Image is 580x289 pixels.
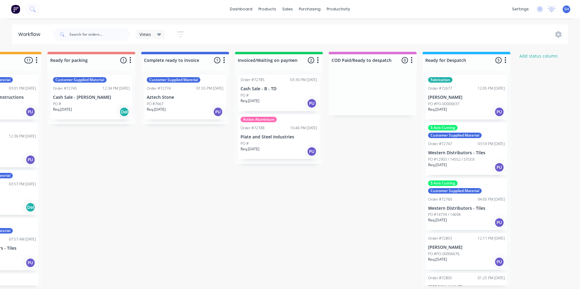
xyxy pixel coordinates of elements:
div: Order #7278503:30 PM [DATE]Cash Sale - B - TDPO #Req.[DATE]PU [238,75,320,111]
div: 04:05 PM [DATE] [478,197,505,202]
p: Req. [DATE] [428,257,447,262]
p: PO #7667 [147,101,163,107]
div: Order #72805 [428,275,452,281]
div: PU [26,107,35,117]
div: 12:34 PM [DATE] [103,86,130,91]
div: Order #72774 [147,86,171,91]
div: Customer Supplied Material [147,77,200,83]
p: PO #14739 / 14698 [428,212,461,217]
div: Order #7280312:11 PM [DATE][PERSON_NAME]PO #PO-00006676Req.[DATE]PU [426,233,507,270]
div: Customer Supplied Material [53,77,107,83]
div: 12:36 PM [DATE] [9,134,36,139]
span: SH [564,6,569,12]
div: Order #72803 [428,236,452,241]
div: PU [494,107,504,117]
div: 12:11 PM [DATE] [478,236,505,241]
div: settings [509,5,532,14]
div: 5 Axis CuttingCustomer Supplied MaterialOrder #7274703:59 PM [DATE]Western Distributors - TilesPO... [426,123,507,175]
div: purchasing [296,5,324,14]
p: Plate and Steel Industries [241,134,317,140]
div: Del [26,202,35,212]
div: Workflow [18,31,43,38]
img: Factory [11,5,20,14]
div: productivity [324,5,353,14]
div: 07:57 AM [DATE] [9,237,36,242]
div: FabricationOrder #7267712:05 PM [DATE][PERSON_NAME]PO #PO-00006637Req.[DATE]PU [426,75,507,120]
div: Customer Supplied Material [428,188,482,194]
div: 01:55 PM [DATE] [196,86,223,91]
input: Search for orders... [69,28,130,41]
div: PU [494,218,504,227]
p: PO #PO-00006676 [428,251,459,257]
div: 03:30 PM [DATE] [290,77,317,83]
div: 10:46 PM [DATE] [290,125,317,131]
div: 03:57 PM [DATE] [9,181,36,187]
div: Customer Supplied Material [428,133,482,138]
div: Customer Supplied MaterialOrder #7277401:55 PM [DATE]Aztech StonePO #7667Req.[DATE]PU [144,75,226,120]
div: 5 Axis Cutting [428,180,458,186]
div: Order #72788 [241,125,265,131]
p: PO # [241,141,249,146]
p: Req. [DATE] [241,98,259,104]
p: [PERSON_NAME] [428,245,505,250]
div: Action AluminiumOrder #7278810:46 PM [DATE]Plate and Steel IndustriesPO #Req.[DATE]PU [238,114,320,159]
div: PU [26,258,35,268]
p: PO # [241,93,249,98]
div: PU [494,257,504,267]
p: [PERSON_NAME] [428,95,505,100]
div: sales [279,5,296,14]
p: Western Distributors - Tiles [428,206,505,211]
div: Order #72747 [428,141,452,147]
div: Action Aluminium [241,117,277,122]
div: PU [26,155,35,165]
div: 5 Axis CuttingCustomer Supplied MaterialOrder #7276004:05 PM [DATE]Western Distributors - TilesPO... [426,178,507,230]
div: Fabrication [428,77,452,83]
div: PU [494,162,504,172]
div: products [255,5,279,14]
div: PU [307,147,317,156]
a: dashboard [227,5,255,14]
div: Order #72677 [428,86,452,91]
p: Cash Sale - B - TD [241,86,317,91]
div: Order #72785 [241,77,265,83]
p: Cash Sale - [PERSON_NAME] [53,95,130,100]
div: Order #72760 [428,197,452,202]
p: Req. [DATE] [147,107,166,112]
div: 01:25 PM [DATE] [478,275,505,281]
div: PU [213,107,223,117]
p: Req. [DATE] [53,107,72,112]
p: Req. [DATE] [428,217,447,223]
p: PO #PO-00006637 [428,101,459,107]
p: PO # [53,101,61,107]
div: Customer Supplied MaterialOrder #7274512:34 PM [DATE]Cash Sale - [PERSON_NAME]PO #Req.[DATE]Del [51,75,132,120]
p: Aztech Stone [147,95,223,100]
div: 12:05 PM [DATE] [478,86,505,91]
p: Western Distributors - Tiles [428,150,505,155]
div: Del [119,107,129,117]
p: Req. [DATE] [428,107,447,112]
p: Req. [DATE] [241,146,259,152]
p: PO #12903 / 14552 / STOCK [428,157,475,162]
span: Views [139,31,151,37]
button: Add status column [516,52,561,60]
p: Req. [DATE] [428,162,447,168]
div: 5 Axis Cutting [428,125,458,130]
div: PU [307,98,317,108]
div: Order #72745 [53,86,77,91]
div: 03:59 PM [DATE] [478,141,505,147]
div: 03:01 PM [DATE] [9,86,36,91]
